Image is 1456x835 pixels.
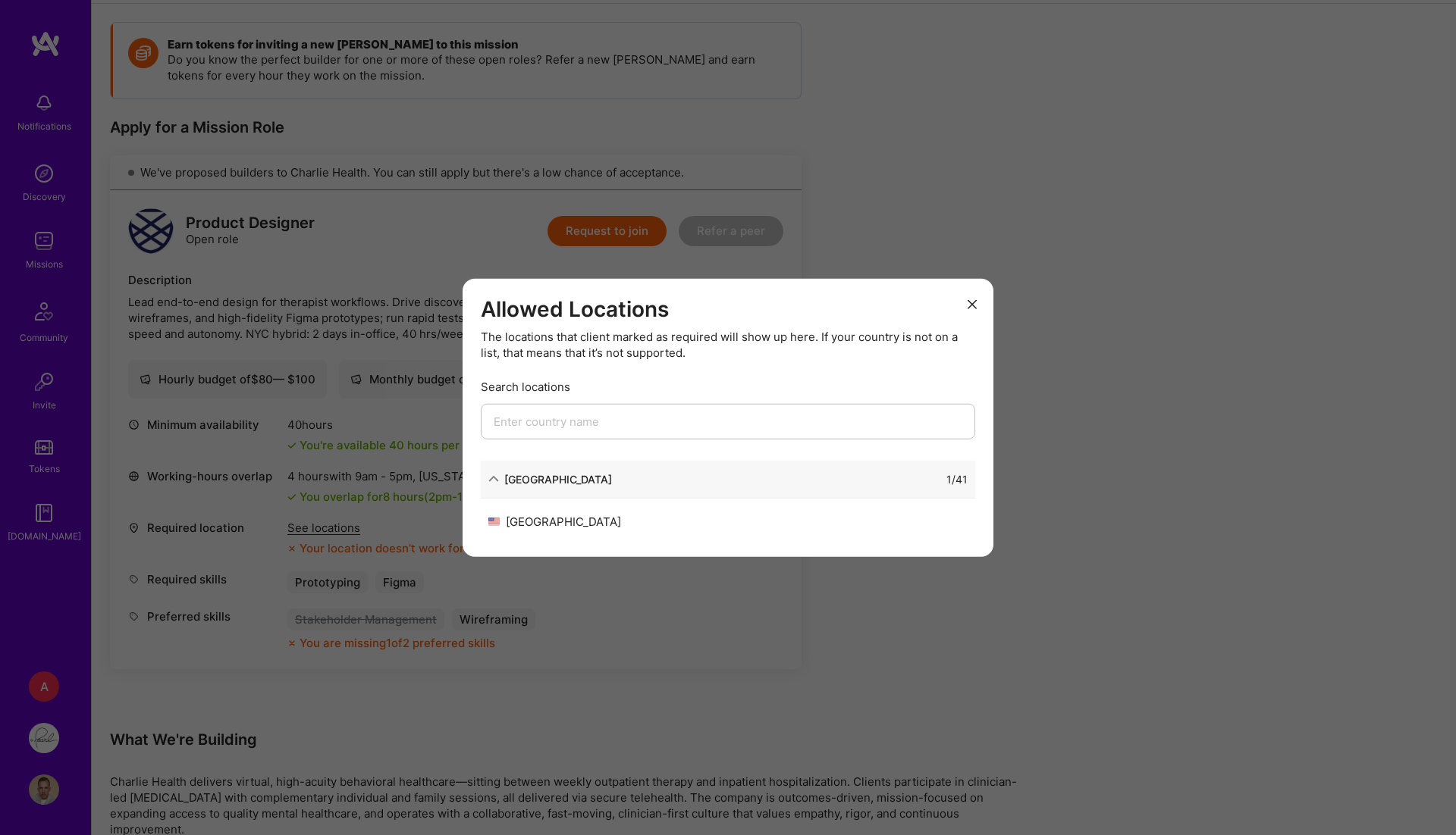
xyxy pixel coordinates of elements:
[488,517,500,525] img: United States
[488,513,728,529] div: [GEOGRAPHIC_DATA]
[968,299,977,308] i: icon Close
[481,297,975,323] h3: Allowed Locations
[481,328,975,360] div: The locations that client marked as required will show up here. If your country is not on a list,...
[481,403,975,439] input: Enter country name
[504,471,612,486] div: [GEOGRAPHIC_DATA]
[463,279,993,557] div: modal
[488,474,499,484] i: icon ArrowDown
[946,471,968,486] div: 1 / 41
[481,378,975,394] div: Search locations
